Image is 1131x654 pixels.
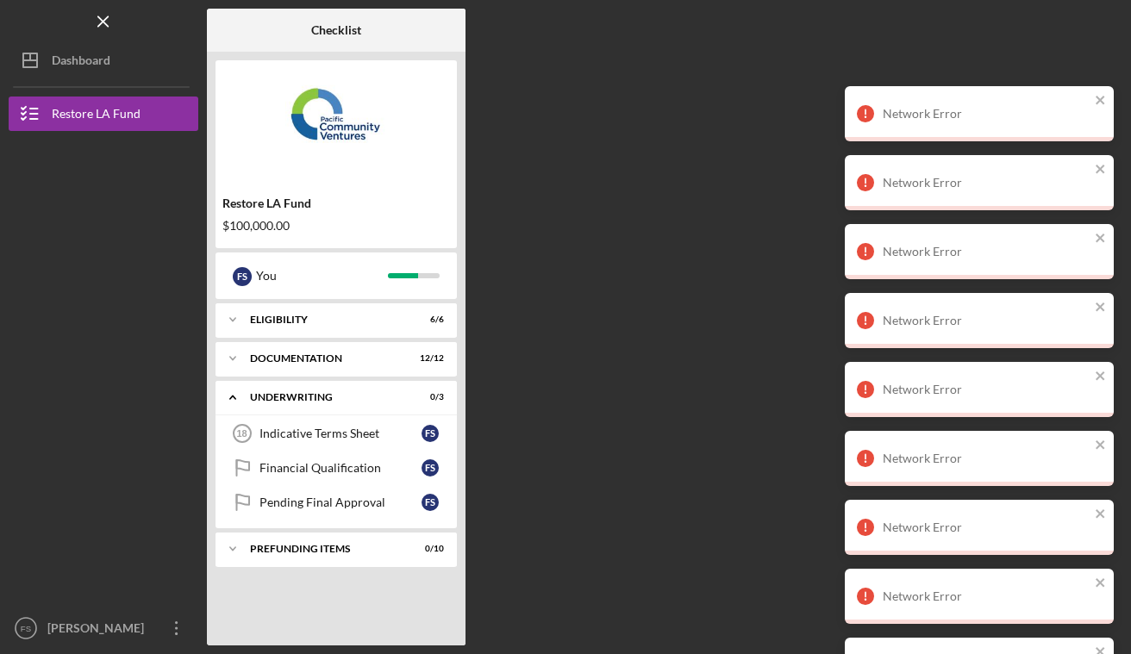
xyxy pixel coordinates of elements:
button: close [1095,162,1107,178]
button: close [1095,576,1107,592]
div: Indicative Terms Sheet [259,427,422,440]
div: Network Error [883,589,1090,603]
div: Documentation [250,353,401,364]
button: Dashboard [9,43,198,78]
div: F S [422,494,439,511]
div: [PERSON_NAME] [43,611,155,650]
div: Network Error [883,452,1090,465]
div: 0 / 3 [413,392,444,402]
div: F S [422,425,439,442]
tspan: 18 [236,428,247,439]
img: Product logo [216,69,457,172]
div: Network Error [883,520,1090,534]
div: You [256,261,388,290]
div: F S [422,459,439,476]
button: FS[PERSON_NAME] [9,611,198,645]
button: close [1095,93,1107,109]
button: close [1095,300,1107,316]
a: Financial QualificationFS [224,451,448,485]
div: Network Error [883,314,1090,327]
a: Pending Final ApprovalFS [224,485,448,520]
div: Financial Qualification [259,461,422,475]
div: 6 / 6 [413,315,444,325]
div: Prefunding Items [250,544,401,554]
div: Eligibility [250,315,401,325]
button: close [1095,438,1107,454]
b: Checklist [311,23,361,37]
button: close [1095,369,1107,385]
div: Underwriting [250,392,401,402]
div: F S [233,267,252,286]
div: Restore LA Fund [222,196,450,210]
div: Network Error [883,176,1090,190]
button: close [1095,507,1107,523]
div: 0 / 10 [413,544,444,554]
a: 18Indicative Terms SheetFS [224,416,448,451]
button: Restore LA Fund [9,97,198,131]
button: close [1095,231,1107,247]
div: 12 / 12 [413,353,444,364]
div: Network Error [883,383,1090,396]
div: Dashboard [52,43,110,82]
text: FS [21,624,31,633]
div: Restore LA Fund [52,97,141,135]
div: Network Error [883,107,1090,121]
div: $100,000.00 [222,219,450,233]
div: Pending Final Approval [259,495,422,509]
div: Network Error [883,245,1090,258]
